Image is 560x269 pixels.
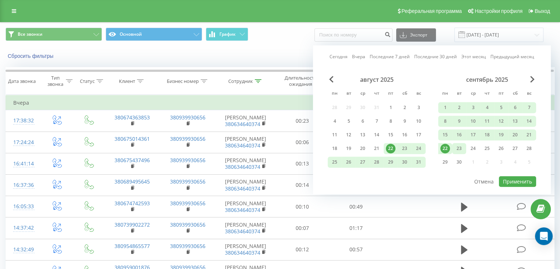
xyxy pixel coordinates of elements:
[470,176,498,187] button: Отмена
[454,157,464,167] div: 30
[482,103,492,112] div: 4
[225,206,260,213] a: 380634640374
[466,102,480,113] div: ср 3 сент. 2025 г.
[13,157,33,171] div: 16:41:14
[452,116,466,127] div: вт 9 сент. 2025 г.
[219,32,236,37] span: График
[342,157,356,168] div: вт 26 авг. 2025 г.
[276,217,329,239] td: 00:07
[386,116,395,126] div: 8
[496,103,506,112] div: 5
[330,130,339,140] div: 11
[329,217,383,239] td: 01:17
[115,242,150,249] a: 380954865577
[440,103,450,112] div: 1
[276,132,329,153] td: 00:06
[482,116,492,126] div: 11
[13,199,33,214] div: 16:05:33
[412,102,426,113] div: вс 3 авг. 2025 г.
[401,8,462,14] span: Реферальная программа
[398,129,412,140] div: сб 16 авг. 2025 г.
[508,116,522,127] div: сб 13 сент. 2025 г.
[412,157,426,168] div: вс 31 авг. 2025 г.
[508,143,522,154] div: сб 27 сент. 2025 г.
[216,239,276,260] td: [PERSON_NAME]
[482,130,492,140] div: 18
[106,28,202,41] button: Основной
[522,129,536,140] div: вс 21 сент. 2025 г.
[522,116,536,127] div: вс 14 сент. 2025 г.
[18,31,42,37] span: Все звонки
[282,75,319,87] div: Длительность ожидания
[358,130,367,140] div: 13
[276,153,329,174] td: 00:13
[329,239,383,260] td: 00:57
[414,116,423,126] div: 10
[225,249,260,256] a: 380634640374
[438,102,452,113] div: пн 1 сент. 2025 г.
[115,221,150,228] a: 380739902272
[524,88,535,99] abbr: воскресенье
[276,110,329,132] td: 00:23
[510,144,520,153] div: 27
[510,130,520,140] div: 20
[440,116,450,126] div: 8
[6,95,554,110] td: Вчера
[530,76,535,83] span: Next Month
[328,116,342,127] div: пн 4 авг. 2025 г.
[522,102,536,113] div: вс 7 сент. 2025 г.
[413,88,424,99] abbr: воскресенье
[452,129,466,140] div: вт 16 сент. 2025 г.
[216,110,276,132] td: [PERSON_NAME]
[328,143,342,154] div: пн 18 авг. 2025 г.
[216,174,276,196] td: [PERSON_NAME]
[468,116,478,126] div: 10
[438,143,452,154] div: пн 22 сент. 2025 г.
[535,227,553,245] div: Open Intercom Messenger
[466,129,480,140] div: ср 17 сент. 2025 г.
[412,143,426,154] div: вс 24 авг. 2025 г.
[370,129,384,140] div: чт 14 авг. 2025 г.
[398,157,412,168] div: сб 30 авг. 2025 г.
[468,88,479,99] abbr: среда
[452,143,466,154] div: вт 23 сент. 2025 г.
[490,53,534,60] a: Предыдущий месяц
[13,221,33,235] div: 14:37:42
[480,102,494,113] div: чт 4 сент. 2025 г.
[356,116,370,127] div: ср 6 авг. 2025 г.
[276,239,329,260] td: 00:12
[454,103,464,112] div: 2
[170,114,205,121] a: 380939930656
[384,129,398,140] div: пт 15 авг. 2025 г.
[480,143,494,154] div: чт 25 сент. 2025 г.
[370,53,410,60] a: Последние 7 дней
[330,157,339,167] div: 25
[412,129,426,140] div: вс 17 авг. 2025 г.
[440,130,450,140] div: 15
[370,143,384,154] div: чт 21 авг. 2025 г.
[372,144,381,153] div: 21
[329,88,340,99] abbr: понедельник
[115,114,150,121] a: 380674363853
[496,88,507,99] abbr: пятница
[461,53,486,60] a: Этот месяц
[115,200,150,207] a: 380674742593
[438,129,452,140] div: пн 15 сент. 2025 г.
[510,88,521,99] abbr: суббота
[167,78,199,84] div: Бизнес номер
[225,185,260,192] a: 380634640374
[228,78,253,84] div: Сотрудник
[384,102,398,113] div: пт 1 авг. 2025 г.
[344,116,353,126] div: 5
[357,88,368,99] abbr: среда
[414,130,423,140] div: 17
[330,116,339,126] div: 4
[8,78,36,84] div: Дата звонка
[330,53,348,60] a: Сегодня
[115,178,150,185] a: 380689495645
[398,143,412,154] div: сб 23 авг. 2025 г.
[496,116,506,126] div: 12
[356,157,370,168] div: ср 27 авг. 2025 г.
[170,221,205,228] a: 380939930656
[170,157,205,164] a: 380939930656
